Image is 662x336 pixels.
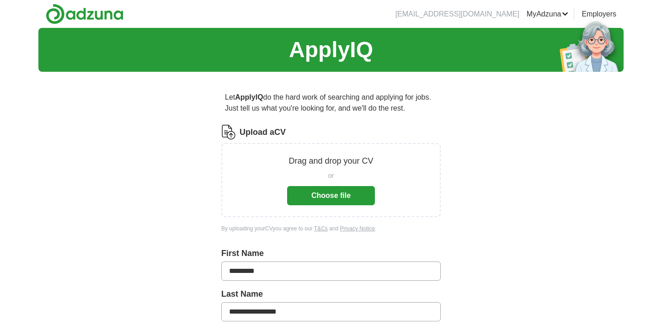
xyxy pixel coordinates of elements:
[340,225,375,232] a: Privacy Notice
[287,186,375,205] button: Choose file
[221,224,441,233] div: By uploading your CV you agree to our and .
[289,33,373,66] h1: ApplyIQ
[240,126,286,139] label: Upload a CV
[221,247,441,260] label: First Name
[221,288,441,300] label: Last Name
[235,93,263,101] strong: ApplyIQ
[288,155,373,167] p: Drag and drop your CV
[395,9,519,20] li: [EMAIL_ADDRESS][DOMAIN_NAME]
[328,171,334,181] span: or
[527,9,569,20] a: MyAdzuna
[221,88,441,117] p: Let do the hard work of searching and applying for jobs. Just tell us what you're looking for, an...
[314,225,328,232] a: T&Cs
[221,125,236,139] img: CV Icon
[46,4,123,24] img: Adzuna logo
[582,9,616,20] a: Employers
